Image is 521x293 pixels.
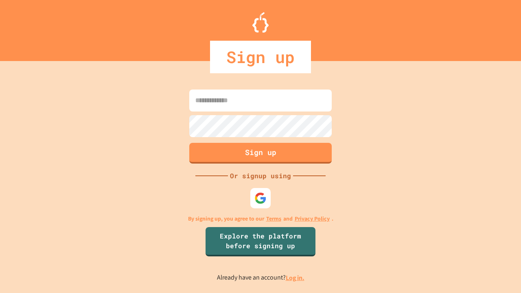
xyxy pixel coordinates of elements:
[206,227,315,256] a: Explore the platform before signing up
[487,260,513,285] iframe: chat widget
[189,143,332,164] button: Sign up
[188,214,333,223] p: By signing up, you agree to our and .
[228,171,293,181] div: Or signup using
[266,214,281,223] a: Terms
[453,225,513,260] iframe: chat widget
[254,192,267,204] img: google-icon.svg
[252,12,269,33] img: Logo.svg
[210,41,311,73] div: Sign up
[295,214,330,223] a: Privacy Policy
[286,273,304,282] a: Log in.
[217,273,304,283] p: Already have an account?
